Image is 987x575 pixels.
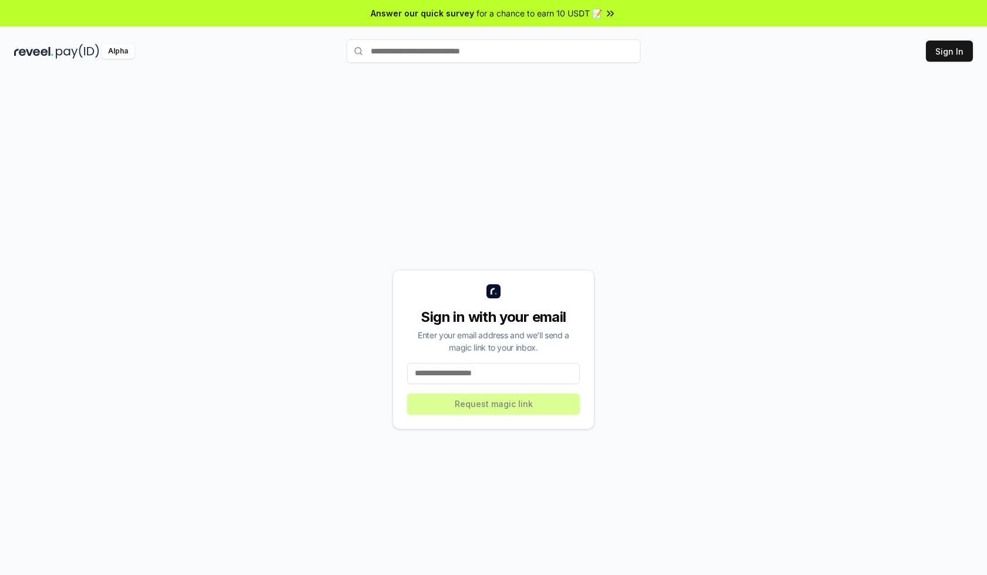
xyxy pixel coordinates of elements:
[486,284,501,298] img: logo_small
[476,7,602,19] span: for a chance to earn 10 USDT 📝
[926,41,973,62] button: Sign In
[102,44,135,59] div: Alpha
[407,308,580,327] div: Sign in with your email
[407,329,580,354] div: Enter your email address and we’ll send a magic link to your inbox.
[56,44,99,59] img: pay_id
[14,44,53,59] img: reveel_dark
[371,7,474,19] span: Answer our quick survey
